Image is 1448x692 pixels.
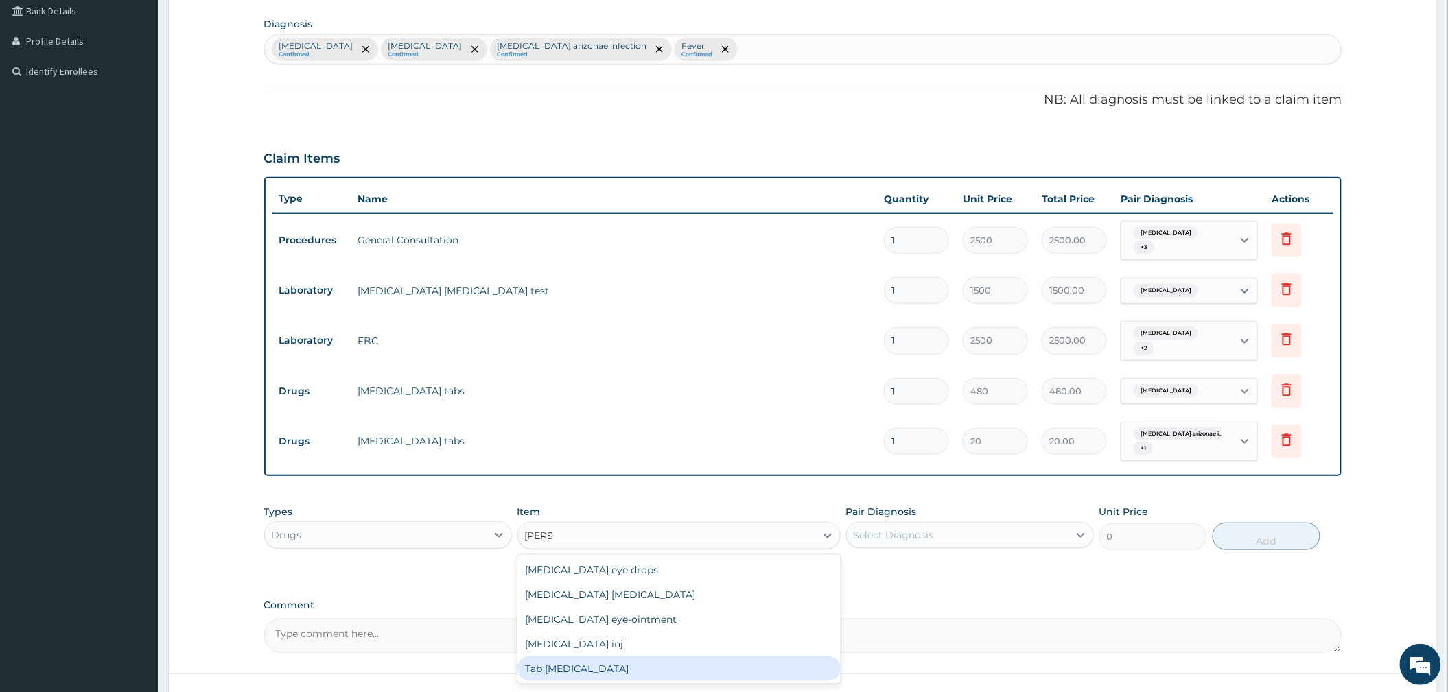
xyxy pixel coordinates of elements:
td: General Consultation [351,226,878,254]
div: Drugs [272,528,302,542]
div: Minimize live chat window [225,7,258,40]
div: Select Diagnosis [854,528,934,542]
th: Unit Price [956,185,1035,213]
span: + 3 [1134,241,1154,254]
div: [MEDICAL_DATA] inj [517,632,841,656]
span: We're online! [80,173,189,311]
p: [MEDICAL_DATA] [388,40,463,51]
th: Pair Diagnosis [1114,185,1265,213]
p: Fever [682,40,713,51]
div: [MEDICAL_DATA] [MEDICAL_DATA] [517,582,841,607]
span: remove selection option [719,43,732,56]
span: [MEDICAL_DATA] [1134,384,1198,398]
td: Drugs [272,379,351,404]
label: Comment [264,599,1342,611]
td: Procedures [272,228,351,253]
label: Item [517,505,541,518]
label: Pair Diagnosis [846,505,917,518]
div: Chat with us now [71,77,231,95]
span: [MEDICAL_DATA] [1134,226,1198,240]
td: [MEDICAL_DATA] tabs [351,427,878,455]
span: remove selection option [653,43,666,56]
img: d_794563401_company_1708531726252_794563401 [25,69,56,103]
span: [MEDICAL_DATA] [1134,326,1198,340]
th: Name [351,185,878,213]
div: [MEDICAL_DATA] eye drops [517,558,841,582]
td: Drugs [272,429,351,454]
span: + 2 [1134,342,1154,355]
p: [MEDICAL_DATA] [279,40,353,51]
label: Unit Price [1099,505,1149,518]
span: + 1 [1134,442,1153,455]
th: Total Price [1035,185,1114,213]
td: Laboratory [272,278,351,303]
small: Confirmed [279,51,353,58]
p: NB: All diagnosis must be linked to a claim item [264,91,1342,109]
td: FBC [351,327,878,355]
span: remove selection option [469,43,481,56]
span: remove selection option [360,43,372,56]
div: [MEDICAL_DATA] eye-ointment [517,607,841,632]
p: [MEDICAL_DATA] arizonae infection [498,40,647,51]
small: Confirmed [388,51,463,58]
td: [MEDICAL_DATA] tabs [351,377,878,405]
textarea: Type your message and hit 'Enter' [7,374,261,422]
div: Tab [MEDICAL_DATA] [517,656,841,681]
td: Laboratory [272,328,351,353]
small: Confirmed [682,51,713,58]
h3: Claim Items [264,152,340,167]
button: Add [1213,523,1320,550]
label: Diagnosis [264,17,313,31]
td: [MEDICAL_DATA] [MEDICAL_DATA] test [351,277,878,305]
span: [MEDICAL_DATA] [1134,284,1198,298]
small: Confirmed [498,51,647,58]
th: Quantity [877,185,956,213]
span: [MEDICAL_DATA] arizonae i... [1134,427,1230,441]
label: Types [264,506,293,518]
th: Type [272,186,351,211]
th: Actions [1265,185,1333,213]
